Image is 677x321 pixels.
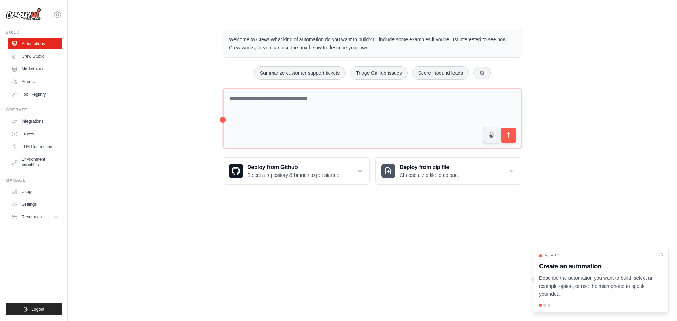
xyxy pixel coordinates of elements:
[6,107,62,113] div: Operate
[539,274,654,298] p: Describe the automation you want to build, select an example option, or use the microphone to spe...
[6,8,41,21] img: Logo
[8,141,62,152] a: LLM Connections
[8,199,62,210] a: Settings
[22,214,42,220] span: Resources
[539,261,654,271] h3: Create an automation
[8,89,62,100] a: Tool Registry
[229,36,516,52] p: Welcome to Crew! What kind of automation do you want to build? I'll include some examples if you'...
[658,252,664,257] button: Close walkthrough
[31,307,44,312] span: Logout
[6,178,62,183] div: Manage
[6,303,62,315] button: Logout
[8,128,62,140] a: Traces
[400,172,459,179] p: Choose a zip file to upload.
[8,116,62,127] a: Integrations
[8,76,62,87] a: Agents
[6,30,62,35] div: Build
[545,253,560,259] span: Step 1
[254,66,346,80] button: Summarize customer support tickets
[350,66,408,80] button: Triage GitHub issues
[8,38,62,49] a: Automations
[400,163,459,172] h3: Deploy from zip file
[412,66,469,80] button: Score inbound leads
[8,63,62,75] a: Marketplace
[8,154,62,171] a: Environment Variables
[8,51,62,62] a: Crew Studio
[8,211,62,223] button: Resources
[247,172,341,179] p: Select a repository & branch to get started.
[8,186,62,197] a: Usage
[247,163,341,172] h3: Deploy from Github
